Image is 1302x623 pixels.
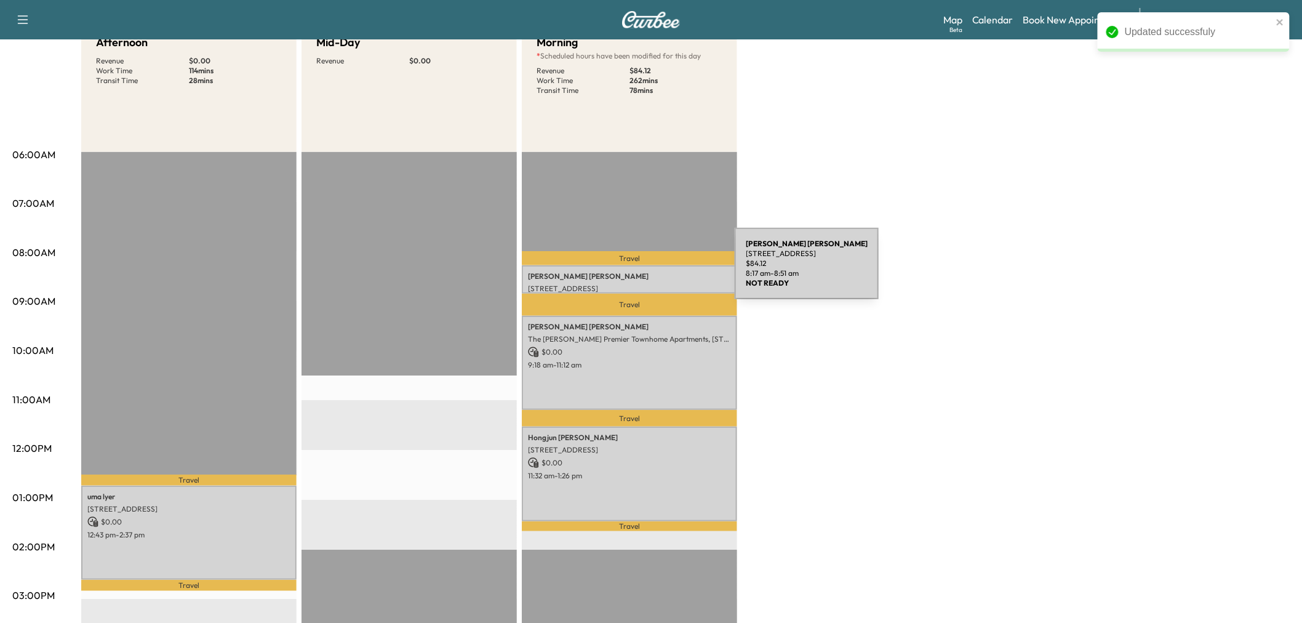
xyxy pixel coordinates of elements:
[528,334,731,344] p: The [PERSON_NAME] Premier Townhome Apartments, [STREET_ADDRESS][PERSON_NAME]
[949,25,962,34] div: Beta
[629,86,722,95] p: 78 mins
[96,34,148,51] h5: Afternoon
[528,347,731,358] p: $ 0.00
[96,56,189,66] p: Revenue
[12,588,55,603] p: 03:00PM
[537,66,629,76] p: Revenue
[537,86,629,95] p: Transit Time
[1276,17,1285,27] button: close
[972,12,1013,27] a: Calendar
[81,580,297,590] p: Travel
[96,66,189,76] p: Work Time
[12,294,55,308] p: 09:00AM
[87,504,290,514] p: [STREET_ADDRESS]
[522,294,737,316] p: Travel
[528,457,731,468] p: $ 0.00
[189,76,282,86] p: 28 mins
[1023,12,1127,27] a: Book New Appointment
[522,251,737,265] p: Travel
[528,471,731,481] p: 11:32 am - 1:26 pm
[316,34,360,51] h5: Mid-Day
[528,322,731,332] p: [PERSON_NAME] [PERSON_NAME]
[409,56,502,66] p: $ 0.00
[12,196,54,211] p: 07:00AM
[96,76,189,86] p: Transit Time
[87,530,290,540] p: 12:43 pm - 2:37 pm
[528,445,731,455] p: [STREET_ADDRESS]
[943,12,962,27] a: MapBeta
[87,516,290,528] p: $ 0.00
[522,521,737,531] p: Travel
[528,433,731,443] p: Hongjun [PERSON_NAME]
[1125,25,1272,39] div: Updated successfuly
[537,76,629,86] p: Work Time
[629,66,722,76] p: $ 84.12
[12,147,55,162] p: 06:00AM
[12,343,54,358] p: 10:00AM
[12,392,50,407] p: 11:00AM
[189,56,282,66] p: $ 0.00
[316,56,409,66] p: Revenue
[537,51,722,61] p: Scheduled hours have been modified for this day
[81,475,297,485] p: Travel
[528,271,731,281] p: [PERSON_NAME] [PERSON_NAME]
[12,441,52,456] p: 12:00PM
[528,360,731,370] p: 9:18 am - 11:12 am
[12,539,55,554] p: 02:00PM
[189,66,282,76] p: 114 mins
[12,245,55,260] p: 08:00AM
[12,490,53,505] p: 01:00PM
[537,34,578,51] h5: Morning
[629,76,722,86] p: 262 mins
[87,492,290,502] p: uma lyer
[528,284,731,294] p: [STREET_ADDRESS]
[621,11,681,28] img: Curbee Logo
[522,410,737,427] p: Travel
